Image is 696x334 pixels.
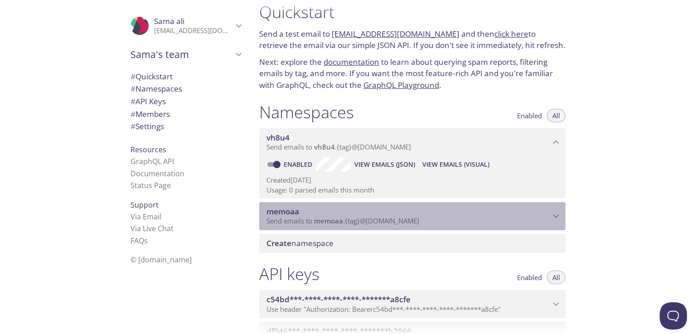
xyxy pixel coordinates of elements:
div: Namespaces [123,82,248,95]
div: Quickstart [123,70,248,83]
div: Create namespace [259,234,565,253]
button: Enabled [512,271,547,284]
span: vh8u4 [314,142,335,151]
span: # [130,83,135,94]
div: vh8u4 namespace [259,128,565,156]
a: Via Live Chat [130,223,174,233]
span: vh8u4 [266,132,290,143]
button: All [547,109,565,122]
span: Quickstart [130,71,173,82]
span: # [130,71,135,82]
button: Enabled [512,109,547,122]
a: GraphQL API [130,156,174,166]
span: View Emails (Visual) [422,159,489,170]
span: Sama's team [130,48,233,61]
a: Enabled [282,160,316,169]
div: memoaa namespace [259,202,565,230]
h1: Quickstart [259,2,565,22]
span: API Keys [130,96,166,106]
p: Next: explore the to learn about querying spam reports, filtering emails by tag, and more. If you... [259,56,565,91]
a: [EMAIL_ADDRESS][DOMAIN_NAME] [332,29,459,39]
a: FAQ [130,236,148,246]
span: View Emails (JSON) [354,159,415,170]
p: Send a test email to and then to retrieve the email via our simple JSON API. If you don't see it ... [259,28,565,51]
a: GraphQL Playground [363,80,439,90]
span: # [130,109,135,119]
span: memoaa [266,206,299,217]
span: namespace [266,238,333,248]
button: View Emails (Visual) [419,157,493,172]
a: click here [494,29,528,39]
a: Via Email [130,212,161,222]
span: Create [266,238,291,248]
div: Sama's team [123,43,248,66]
button: View Emails (JSON) [351,157,419,172]
span: memoaa [314,216,343,225]
div: Sama ali [123,11,248,41]
div: API Keys [123,95,248,108]
button: All [547,271,565,284]
span: Settings [130,121,164,131]
span: Send emails to . {tag} @[DOMAIN_NAME] [266,142,411,151]
span: Sama ali [154,16,184,26]
span: Resources [130,145,166,155]
span: Members [130,109,170,119]
p: Created [DATE] [266,175,558,185]
a: Documentation [130,169,184,179]
div: Members [123,108,248,121]
h1: Namespaces [259,102,354,122]
iframe: Help Scout Beacon - Open [660,302,687,329]
a: documentation [324,57,379,67]
div: Team Settings [123,120,248,133]
span: Support [130,200,159,210]
span: s [144,236,148,246]
h1: API keys [259,264,319,284]
span: Send emails to . {tag} @[DOMAIN_NAME] [266,216,419,225]
p: [EMAIL_ADDRESS][DOMAIN_NAME] [154,26,233,35]
span: # [130,96,135,106]
span: © [DOMAIN_NAME] [130,255,192,265]
span: Namespaces [130,83,182,94]
a: Status Page [130,180,171,190]
span: # [130,121,135,131]
p: Usage: 0 parsed emails this month [266,185,558,195]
